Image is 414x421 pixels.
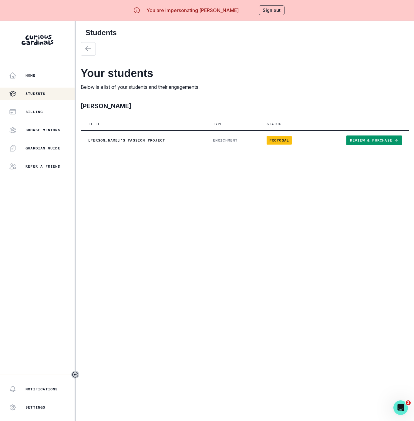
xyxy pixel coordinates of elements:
p: Status [267,122,281,126]
h2: Your students [81,67,409,80]
p: Type [213,122,223,126]
p: Settings [25,405,45,410]
p: [PERSON_NAME]'s Passion Project [88,138,198,143]
p: Refer a friend [25,164,60,169]
iframe: Intercom live chat [393,400,408,415]
p: Guardian Guide [25,146,60,151]
p: Home [25,73,35,78]
h2: Students [86,28,404,37]
img: Curious Cardinals Logo [22,35,53,45]
p: Students [25,91,45,96]
p: Notifications [25,387,58,392]
p: Browse Mentors [25,128,60,132]
span: Proposal [267,136,292,145]
a: Review & Purchase [346,135,402,145]
span: 2 [406,400,411,405]
p: Title [88,122,100,126]
button: Toggle sidebar [71,371,79,379]
p: [PERSON_NAME] [81,102,131,111]
button: Sign out [259,5,284,15]
p: You are impersonating [PERSON_NAME] [146,7,239,14]
p: Billing [25,109,43,114]
p: ENRICHMENT [213,138,252,143]
p: Below is a list of your students and their engagements. [81,83,409,91]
